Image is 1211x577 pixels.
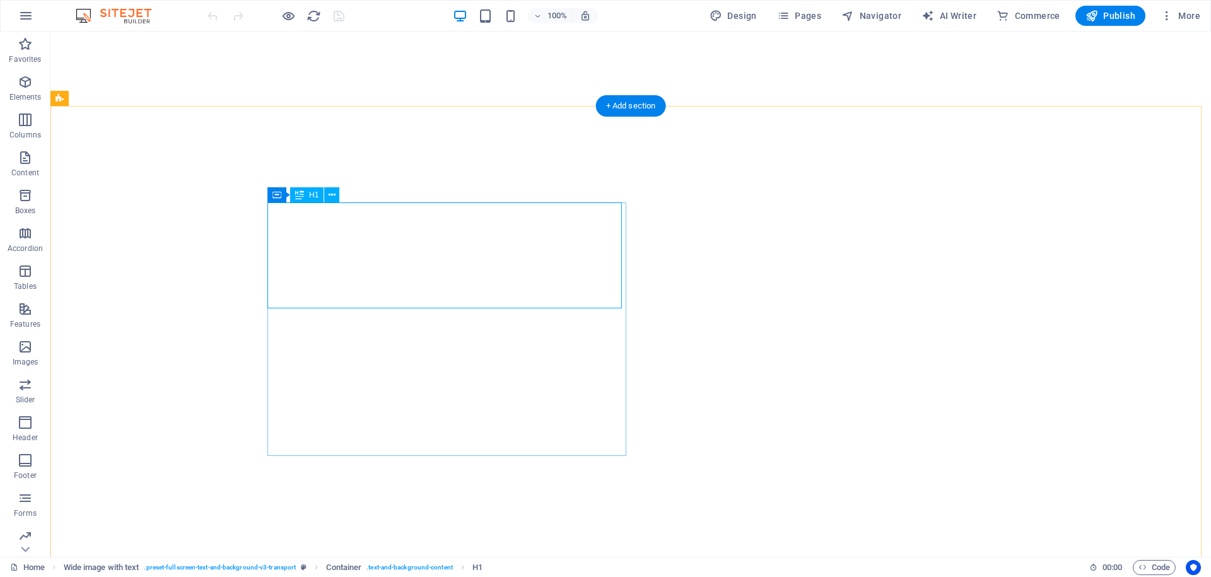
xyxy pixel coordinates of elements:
[547,8,567,23] h6: 100%
[366,560,453,575] span: . text-and-background-content
[1186,560,1201,575] button: Usercentrics
[916,6,981,26] button: AI Writer
[307,9,321,23] i: Reload page
[1111,562,1113,572] span: :
[301,564,307,571] i: This element is a customizable preset
[15,206,36,216] p: Boxes
[326,560,361,575] span: Click to select. Double-click to edit
[1155,6,1205,26] button: More
[10,319,40,329] p: Features
[841,9,901,22] span: Navigator
[1161,9,1200,22] span: More
[306,8,321,23] button: reload
[64,560,483,575] nav: breadcrumb
[14,508,37,518] p: Forms
[10,560,45,575] a: Click to cancel selection. Double-click to open Pages
[580,10,591,21] i: On resize automatically adjust zoom level to fit chosen device.
[281,8,296,23] button: Click here to leave preview mode and continue editing
[472,560,483,575] span: Click to select. Double-click to edit
[13,433,38,443] p: Header
[144,560,296,575] span: . preset-fullscreen-text-and-background-v3-transport
[64,560,139,575] span: Click to select. Double-click to edit
[921,9,976,22] span: AI Writer
[16,395,35,405] p: Slider
[13,357,38,367] p: Images
[777,9,821,22] span: Pages
[997,9,1060,22] span: Commerce
[1089,560,1123,575] h6: Session time
[9,54,41,64] p: Favorites
[1138,560,1170,575] span: Code
[9,92,42,102] p: Elements
[705,6,762,26] button: Design
[14,470,37,481] p: Footer
[9,130,41,140] p: Columns
[1075,6,1145,26] button: Publish
[710,9,757,22] span: Design
[14,281,37,291] p: Tables
[772,6,826,26] button: Pages
[528,8,573,23] button: 100%
[8,243,43,254] p: Accordion
[596,95,666,117] div: + Add section
[1103,560,1122,575] span: 00 00
[11,168,39,178] p: Content
[992,6,1065,26] button: Commerce
[73,8,167,23] img: Editor Logo
[1133,560,1176,575] button: Code
[1085,9,1135,22] span: Publish
[836,6,906,26] button: Navigator
[705,6,762,26] div: Design (Ctrl+Alt+Y)
[309,191,319,199] span: H1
